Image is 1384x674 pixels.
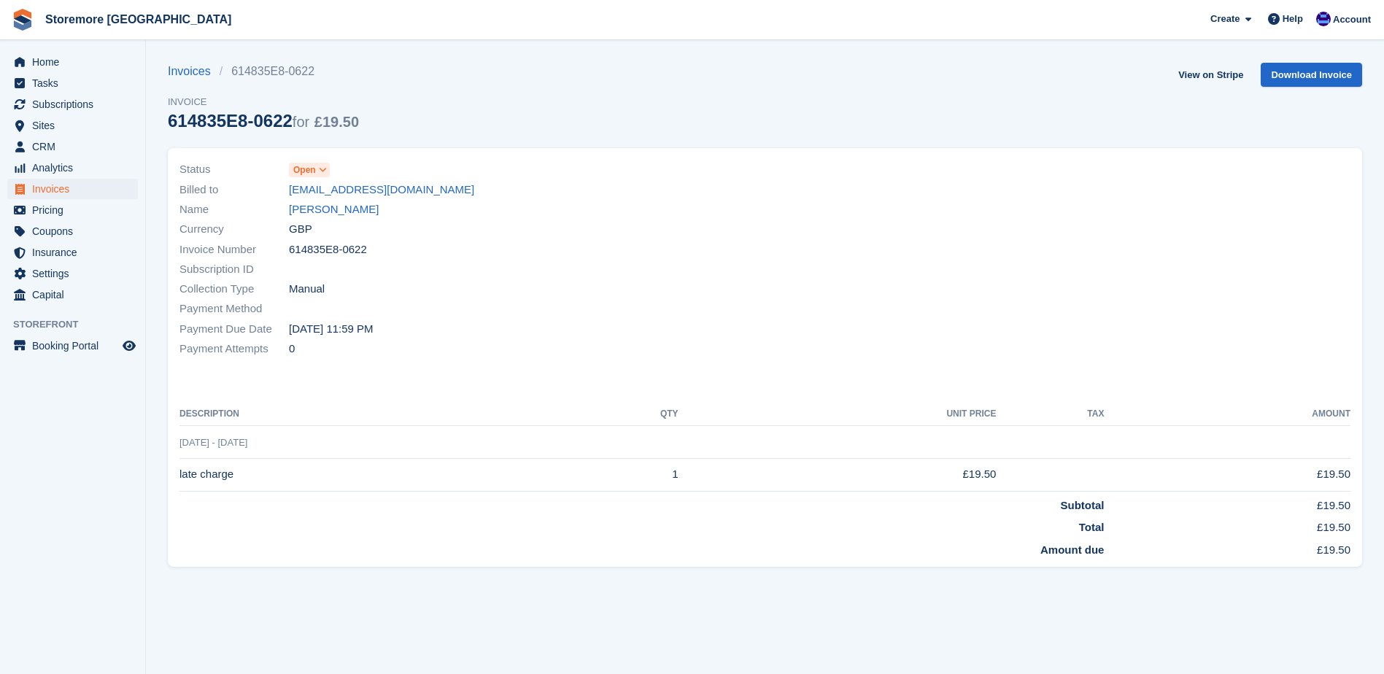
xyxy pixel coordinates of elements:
a: menu [7,263,138,284]
td: late charge [179,458,563,491]
th: Description [179,403,563,426]
span: Collection Type [179,281,289,298]
span: Payment Due Date [179,321,289,338]
td: £19.50 [1104,458,1350,491]
time: 2025-08-18 22:59:59 UTC [289,321,374,338]
a: Preview store [120,337,138,355]
a: Download Invoice [1261,63,1362,87]
span: CRM [32,136,120,157]
span: Subscriptions [32,94,120,115]
a: View on Stripe [1172,63,1249,87]
strong: Total [1079,521,1105,533]
span: Help [1283,12,1303,26]
span: Payment Method [179,301,289,317]
td: £19.50 [679,458,997,491]
span: Invoice Number [179,241,289,258]
span: Home [32,52,120,72]
span: Insurance [32,242,120,263]
span: £19.50 [314,114,359,130]
span: Pricing [32,200,120,220]
span: [DATE] - [DATE] [179,437,247,448]
span: Settings [32,263,120,284]
th: QTY [563,403,679,426]
span: Invoice [168,95,359,109]
span: Booking Portal [32,336,120,356]
span: Coupons [32,221,120,241]
a: menu [7,336,138,356]
span: Manual [289,281,325,298]
td: £19.50 [1104,536,1350,559]
span: GBP [289,221,312,238]
img: stora-icon-8386f47178a22dfd0bd8f6a31ec36ba5ce8667c1dd55bd0f319d3a0aa187defe.svg [12,9,34,31]
span: Billed to [179,182,289,198]
nav: breadcrumbs [168,63,359,80]
th: Tax [996,403,1104,426]
span: 614835E8-0622 [289,241,367,258]
span: Tasks [32,73,120,93]
span: Payment Attempts [179,341,289,357]
strong: Amount due [1040,543,1105,556]
span: Currency [179,221,289,238]
td: £19.50 [1104,491,1350,514]
a: menu [7,52,138,72]
span: Account [1333,12,1371,27]
a: menu [7,284,138,305]
a: Open [289,161,330,178]
span: Storefront [13,317,145,332]
a: menu [7,136,138,157]
a: menu [7,94,138,115]
strong: Subtotal [1060,499,1104,511]
a: menu [7,73,138,93]
span: 0 [289,341,295,357]
td: 1 [563,458,679,491]
span: Create [1210,12,1240,26]
a: [PERSON_NAME] [289,201,379,218]
span: Invoices [32,179,120,199]
a: menu [7,158,138,178]
span: for [293,114,309,130]
span: Open [293,163,316,177]
td: £19.50 [1104,514,1350,536]
img: Angela [1316,12,1331,26]
a: menu [7,221,138,241]
a: [EMAIL_ADDRESS][DOMAIN_NAME] [289,182,474,198]
a: Invoices [168,63,220,80]
a: Storemore [GEOGRAPHIC_DATA] [39,7,237,31]
a: menu [7,200,138,220]
a: menu [7,242,138,263]
span: Subscription ID [179,261,289,278]
span: Sites [32,115,120,136]
span: Status [179,161,289,178]
a: menu [7,179,138,199]
th: Amount [1104,403,1350,426]
span: Name [179,201,289,218]
a: menu [7,115,138,136]
div: 614835E8-0622 [168,111,359,131]
span: Capital [32,284,120,305]
span: Analytics [32,158,120,178]
th: Unit Price [679,403,997,426]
